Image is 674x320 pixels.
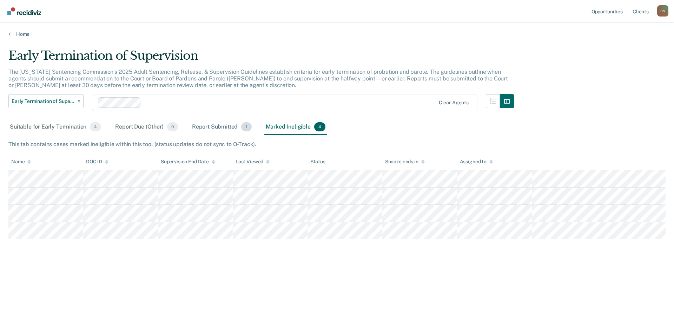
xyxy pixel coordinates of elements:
div: Marked Ineligible4 [264,119,327,135]
div: Early Termination of Supervision [8,48,514,68]
a: Home [8,31,666,37]
div: Report Submitted1 [191,119,253,135]
div: Report Due (Other)0 [114,119,179,135]
button: Profile dropdown button [657,5,668,17]
span: 0 [167,122,178,131]
img: Recidiviz [7,7,41,15]
div: This tab contains cases marked ineligible within this tool (status updates do not sync to O-Track). [8,141,666,148]
span: 4 [314,122,325,131]
div: Assigned to [460,159,493,165]
div: Clear agents [439,100,469,106]
div: B S [657,5,668,17]
div: Supervision End Date [161,159,215,165]
div: Name [11,159,31,165]
div: Last Viewed [236,159,270,165]
span: 4 [90,122,101,131]
div: Suitable for Early Termination4 [8,119,103,135]
p: The [US_STATE] Sentencing Commission’s 2025 Adult Sentencing, Release, & Supervision Guidelines e... [8,68,508,89]
div: Snooze ends in [385,159,425,165]
div: Status [310,159,325,165]
span: Early Termination of Supervision [12,98,75,104]
span: 1 [241,122,251,131]
button: Early Termination of Supervision [8,94,84,108]
div: DOC ID [86,159,108,165]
